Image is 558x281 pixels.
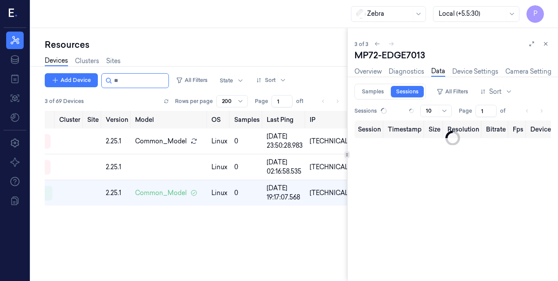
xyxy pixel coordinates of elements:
[354,107,377,115] span: Sessions
[354,40,368,48] span: 3 of 3
[306,111,365,128] th: IP
[357,86,389,97] a: Samples
[354,121,384,138] th: Session
[234,189,260,198] div: 0
[84,111,102,128] th: Site
[45,39,347,51] div: Resources
[354,67,382,76] a: Overview
[444,121,483,138] th: Resolution
[211,163,227,172] p: linux
[459,107,472,115] span: Page
[172,73,211,87] button: All Filters
[45,97,84,105] span: 3 of 69 Devices
[106,189,128,198] div: 2.25.1
[452,67,498,76] a: Device Settings
[106,163,128,172] div: 2.25.1
[425,121,444,138] th: Size
[500,107,514,115] span: of
[483,121,509,138] th: Bitrate
[431,67,445,77] a: Data
[433,85,472,99] button: All Filters
[102,111,132,128] th: Version
[527,121,554,138] th: Device
[175,97,213,105] p: Rows per page
[231,111,263,128] th: Samples
[267,132,303,150] div: [DATE] 23:50:28.983
[384,121,425,138] th: Timestamp
[234,137,260,146] div: 0
[267,158,303,176] div: [DATE] 02:16:58.535
[521,105,547,117] nav: pagination
[135,137,187,146] span: Common_Model
[391,86,424,97] a: Sessions
[135,189,187,198] span: Common_Model
[75,57,99,66] a: Clusters
[354,49,551,61] div: MP72-EDGE7013
[211,137,227,146] p: linux
[208,111,231,128] th: OS
[263,111,306,128] th: Last Ping
[211,189,227,198] p: linux
[106,137,128,146] div: 2.25.1
[505,67,554,76] a: Camera Settings
[317,95,343,107] nav: pagination
[509,121,527,138] th: Fps
[267,184,303,202] div: [DATE] 19:17:07.568
[106,57,121,66] a: Sites
[310,189,361,198] div: [TECHNICAL_ID]
[310,137,361,146] div: [TECHNICAL_ID]
[45,73,98,87] button: Add Device
[56,111,84,128] th: Cluster
[255,97,268,105] span: Page
[132,111,208,128] th: Model
[296,97,310,105] span: of 1
[45,56,68,66] a: Devices
[234,163,260,172] div: 0
[389,67,424,76] a: Diagnostics
[526,5,544,23] button: P
[310,163,361,172] div: [TECHNICAL_ID]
